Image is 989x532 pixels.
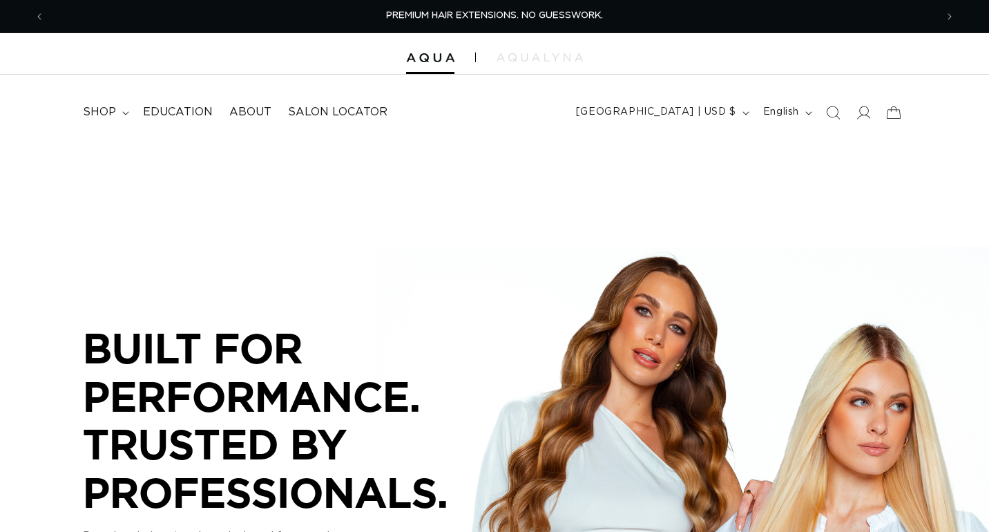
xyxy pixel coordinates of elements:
[143,105,213,120] span: Education
[755,99,818,126] button: English
[568,99,755,126] button: [GEOGRAPHIC_DATA] | USD $
[576,105,736,120] span: [GEOGRAPHIC_DATA] | USD $
[280,97,396,128] a: Salon Locator
[818,97,848,128] summary: Search
[229,105,271,120] span: About
[221,97,280,128] a: About
[24,3,55,30] button: Previous announcement
[83,105,116,120] span: shop
[75,97,135,128] summary: shop
[386,11,603,20] span: PREMIUM HAIR EXTENSIONS. NO GUESSWORK.
[497,53,583,61] img: aqualyna.com
[406,53,454,63] img: Aqua Hair Extensions
[83,324,497,516] p: BUILT FOR PERFORMANCE. TRUSTED BY PROFESSIONALS.
[135,97,221,128] a: Education
[934,3,965,30] button: Next announcement
[763,105,799,120] span: English
[288,105,387,120] span: Salon Locator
